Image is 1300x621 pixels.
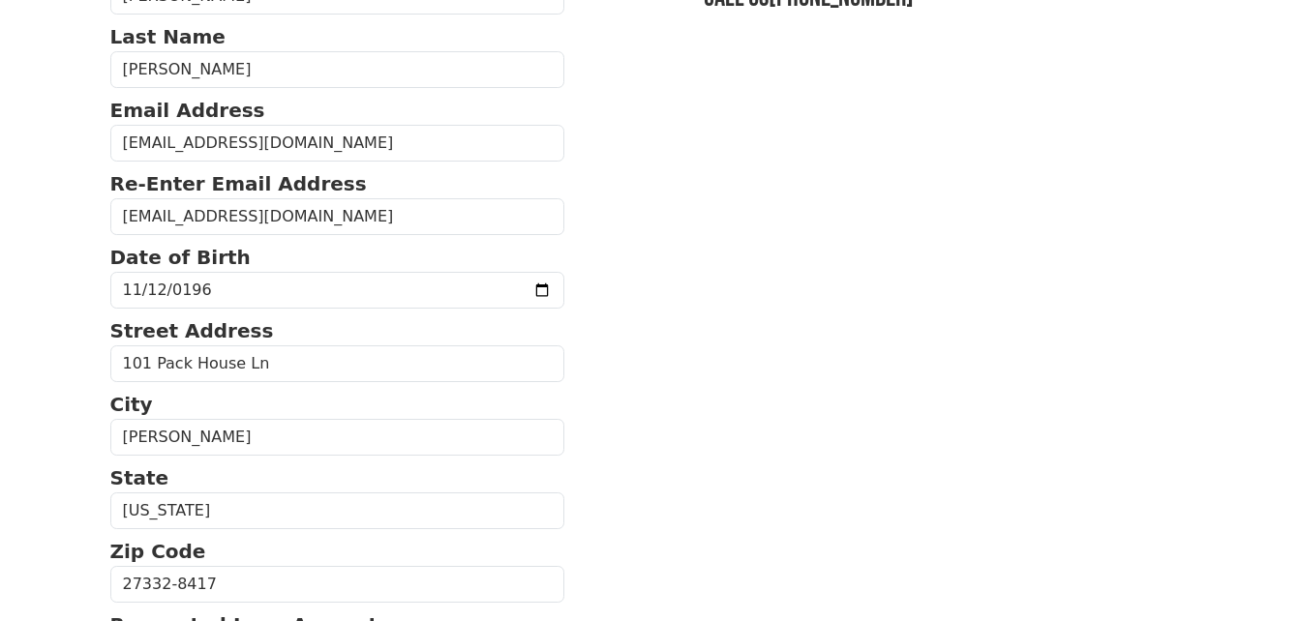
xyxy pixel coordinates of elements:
input: Street Address [110,345,565,382]
strong: State [110,466,169,489]
strong: Date of Birth [110,246,251,269]
input: Last Name [110,51,565,88]
strong: City [110,393,153,416]
input: Email Address [110,125,565,162]
strong: Street Address [110,319,274,342]
input: Re-Enter Email Address [110,198,565,235]
input: Zip Code [110,566,565,603]
strong: Last Name [110,25,226,48]
strong: Email Address [110,99,265,122]
strong: Re-Enter Email Address [110,172,367,195]
input: City [110,419,565,456]
strong: Zip Code [110,540,206,563]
